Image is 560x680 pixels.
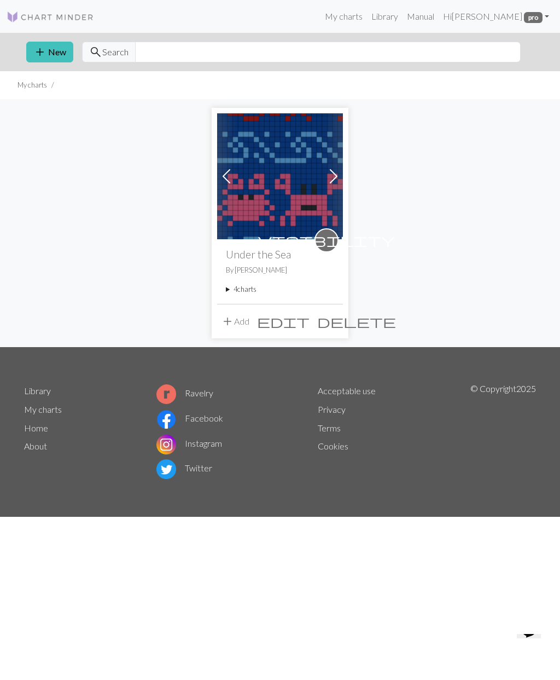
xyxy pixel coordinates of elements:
[313,311,400,332] button: Delete
[156,435,176,454] img: Instagram logo
[320,5,367,27] a: My charts
[156,410,176,429] img: Facebook logo
[470,382,536,482] p: © Copyright 2025
[318,423,341,433] a: Terms
[258,229,395,251] i: private
[226,248,334,261] h2: Under the Sea
[24,404,62,414] a: My charts
[156,388,213,398] a: Ravelry
[217,311,253,332] button: Add
[156,438,222,448] a: Instagram
[512,634,549,669] iframe: chat widget
[24,441,47,451] a: About
[318,385,376,396] a: Acceptable use
[221,314,234,329] span: add
[253,311,313,332] button: Edit
[33,44,46,60] span: add
[156,384,176,404] img: Ravelry logo
[24,423,48,433] a: Home
[439,5,553,27] a: Hi[PERSON_NAME] pro
[317,314,396,329] span: delete
[226,284,334,295] summary: 4charts
[89,44,102,60] span: search
[226,265,334,275] p: By [PERSON_NAME]
[258,232,395,249] span: visibility
[26,42,73,62] button: New
[102,45,129,59] span: Search
[257,315,310,328] i: Edit
[7,10,94,24] img: Logo
[156,413,223,423] a: Facebook
[402,5,439,27] a: Manual
[156,459,176,479] img: Twitter logo
[318,441,348,451] a: Cookies
[257,314,310,329] span: edit
[156,463,212,473] a: Twitter
[318,404,346,414] a: Privacy
[24,385,51,396] a: Library
[524,12,542,23] span: pro
[367,5,402,27] a: Library
[17,80,47,90] li: My charts
[217,170,343,180] a: Under the Sea
[217,113,343,239] img: Under the Sea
